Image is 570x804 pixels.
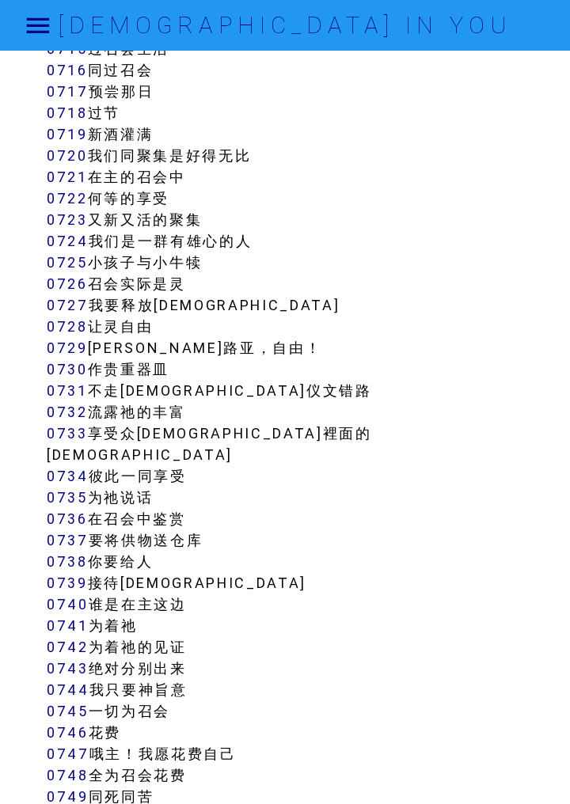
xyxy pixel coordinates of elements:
[47,574,88,592] a: 0739
[47,275,88,293] a: 0726
[47,189,88,207] a: 0722
[47,510,88,528] a: 0736
[47,467,89,485] a: 0734
[47,339,88,357] a: 0729
[47,681,89,699] a: 0744
[47,702,89,720] a: 0745
[47,168,88,186] a: 0721
[503,733,558,792] iframe: Chat
[47,82,89,100] a: 0717
[47,381,88,400] a: 0731
[47,616,89,635] a: 0741
[47,40,88,58] a: 0715
[47,659,89,677] a: 0743
[47,595,89,613] a: 0740
[47,403,88,421] a: 0732
[47,317,88,336] a: 0728
[47,723,89,741] a: 0746
[47,360,88,378] a: 0730
[47,232,89,250] a: 0724
[47,210,88,229] a: 0723
[47,125,88,143] a: 0719
[47,552,88,571] a: 0738
[47,638,89,656] a: 0742
[47,146,88,165] a: 0720
[47,424,88,442] a: 0733
[47,104,88,122] a: 0718
[47,766,89,784] a: 0748
[47,253,88,271] a: 0725
[47,531,89,549] a: 0737
[47,488,88,506] a: 0735
[47,745,89,763] a: 0747
[47,296,89,314] a: 0727
[47,61,88,79] a: 0716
